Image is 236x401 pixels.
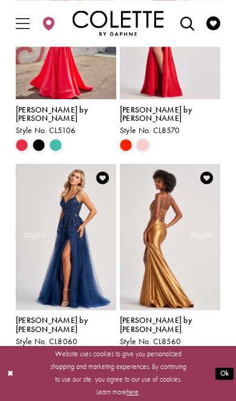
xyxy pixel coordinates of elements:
div: Colette by Daphne Style No. CL5106 [16,106,116,135]
a: Add to Wishlist [196,168,216,188]
span: Style No. CL8060 [16,336,78,347]
button: Close Dialog [2,368,18,379]
span: [PERSON_NAME] by [PERSON_NAME] [16,315,88,334]
i: Turquoise [50,139,62,152]
div: Colette by Daphne Style No. CL8060 [16,316,116,346]
a: Colette by Daphne Homepage [73,11,164,36]
span: Style No. CL5106 [16,125,76,135]
span: Style No. CL8560 [120,336,182,347]
i: Ice Pink [137,139,149,152]
a: Visit Wishlist Page [203,13,223,34]
span: Toggle Main Navigation Menu [13,13,33,34]
span: Style No. CL8570 [120,125,180,135]
div: Header Menu. Buttons: Search, Wishlist [174,10,226,36]
div: Colette by Daphne Style No. CL8570 [120,106,220,135]
a: Visit Colette by Daphne Style No. CL8560 Page [120,164,220,310]
i: Strawberry [16,139,28,152]
p: Website uses cookies to give you personalized shopping and marketing experiences. By continuing t... [47,348,189,399]
span: [PERSON_NAME] by [PERSON_NAME] [120,315,192,334]
i: Scarlet [120,139,133,152]
a: Visit Store Locator page [39,13,59,34]
i: Black [33,139,45,152]
span: [PERSON_NAME] by [PERSON_NAME] [16,105,88,124]
div: Colette by Daphne Style No. CL8560 [120,316,220,346]
button: Submit Dialog [215,367,234,379]
a: Add to Wishlist [93,168,113,188]
a: here [126,387,139,396]
span: [PERSON_NAME] by [PERSON_NAME] [120,105,192,124]
a: Open Search dialog [177,13,197,34]
div: Header Menu Left. Buttons: Hamburger menu , Store Locator [10,10,61,36]
img: Colette by Daphne [73,11,164,36]
a: Visit Colette by Daphne Style No. CL8060 Page [16,164,116,310]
